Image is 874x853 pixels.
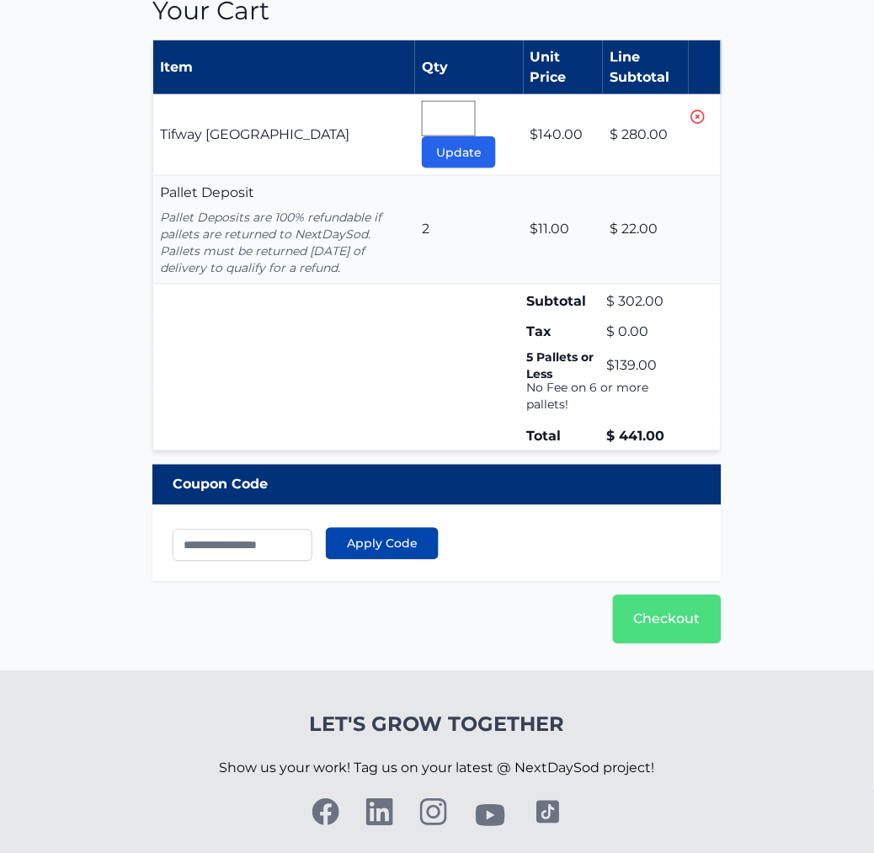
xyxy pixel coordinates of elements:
td: Pallet Deposit [153,176,416,285]
td: $ 302.00 [603,285,689,320]
td: $ 280.00 [603,94,689,176]
td: Tax [524,319,604,346]
td: $140.00 [524,94,604,176]
p: Show us your work! Tag us on your latest @ NextDaySod project! [220,738,655,799]
button: Update [422,136,496,168]
th: Line Subtotal [603,40,689,95]
td: Tifway [GEOGRAPHIC_DATA] [153,94,416,176]
td: Total [524,424,604,451]
p: No Fee on 6 or more pallets! [527,380,685,413]
h4: Let's Grow Together [220,712,655,738]
div: Coupon Code [152,465,722,505]
td: $11.00 [524,176,604,285]
td: $ 441.00 [603,424,689,451]
td: $ 22.00 [603,176,689,285]
button: Apply Code [326,528,439,560]
td: $139.00 [603,346,689,387]
td: 2 [415,176,523,285]
td: $ 0.00 [603,319,689,346]
th: Unit Price [524,40,604,95]
p: Pallet Deposits are 100% refundable if pallets are returned to NextDaySod. Pallets must be return... [160,210,408,277]
td: Subtotal [524,285,604,320]
span: Apply Code [347,536,418,552]
td: 5 Pallets or Less [524,346,604,387]
a: Checkout [613,595,722,644]
th: Item [153,40,416,95]
th: Qty [415,40,523,95]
